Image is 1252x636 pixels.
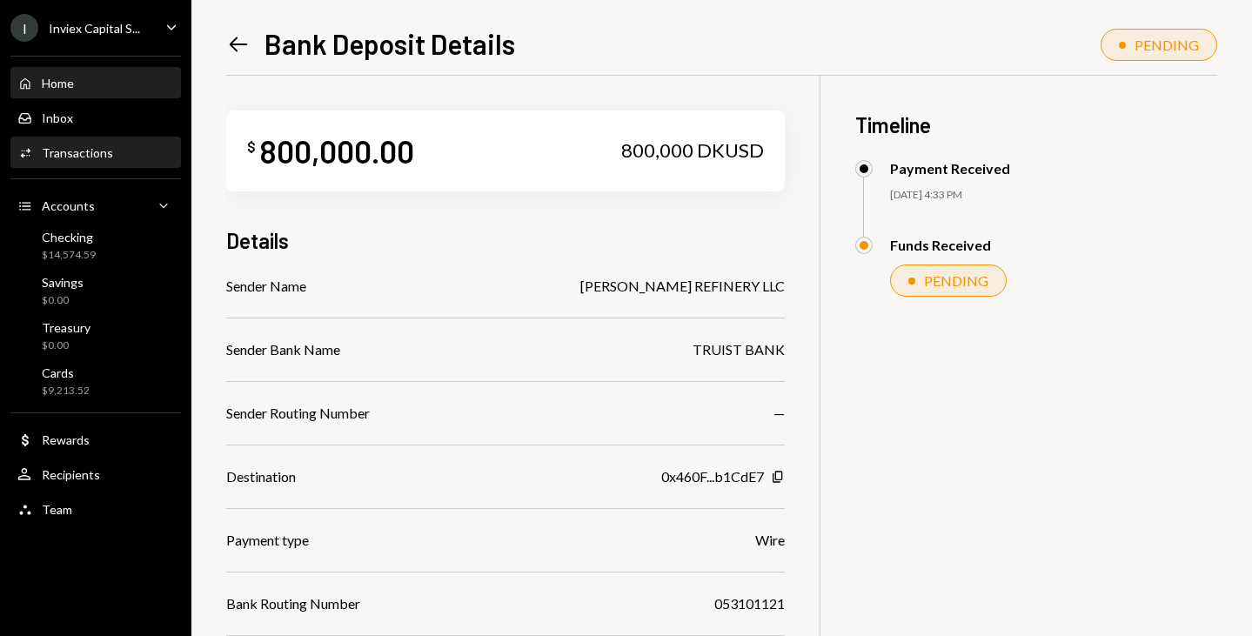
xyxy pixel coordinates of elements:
a: Accounts [10,190,181,221]
a: Rewards [10,424,181,455]
div: Checking [42,230,96,244]
div: $ [247,138,256,156]
h3: Timeline [855,110,1217,139]
div: Home [42,76,74,90]
a: Inbox [10,102,181,133]
h3: Details [226,226,289,255]
div: Funds Received [890,237,991,253]
div: $0.00 [42,293,84,308]
div: [DATE] 4:33 PM [890,188,1217,203]
div: PENDING [1135,37,1199,53]
div: $9,213.52 [42,384,90,398]
div: 800,000.00 [259,131,414,171]
div: Sender Routing Number [226,403,370,424]
div: Wire [755,530,785,551]
div: Transactions [42,145,113,160]
div: Savings [42,275,84,290]
div: Destination [226,466,296,487]
div: Treasury [42,320,90,335]
div: Team [42,502,72,517]
div: Rewards [42,432,90,447]
div: PENDING [924,272,988,289]
div: Sender Name [226,276,306,297]
a: Savings$0.00 [10,270,181,311]
a: Cards$9,213.52 [10,360,181,402]
div: Sender Bank Name [226,339,340,360]
a: Team [10,493,181,525]
div: [PERSON_NAME] REFINERY LLC [580,276,785,297]
div: Accounts [42,198,95,213]
div: TRUIST BANK [693,339,785,360]
a: Treasury$0.00 [10,315,181,357]
div: 800,000 DKUSD [621,138,764,163]
a: Checking$14,574.59 [10,224,181,266]
div: Bank Routing Number [226,593,360,614]
div: Cards [42,365,90,380]
div: 053101121 [714,593,785,614]
a: Recipients [10,459,181,490]
div: $14,574.59 [42,248,96,263]
a: Home [10,67,181,98]
div: 0x460F...b1CdE7 [661,466,764,487]
div: Payment type [226,530,309,551]
div: Inviex Capital S... [49,21,140,36]
div: — [773,403,785,424]
div: Payment Received [890,160,1010,177]
h1: Bank Deposit Details [264,26,515,61]
a: Transactions [10,137,181,168]
div: Recipients [42,467,100,482]
div: I [10,14,38,42]
div: Inbox [42,110,73,125]
div: $0.00 [42,338,90,353]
